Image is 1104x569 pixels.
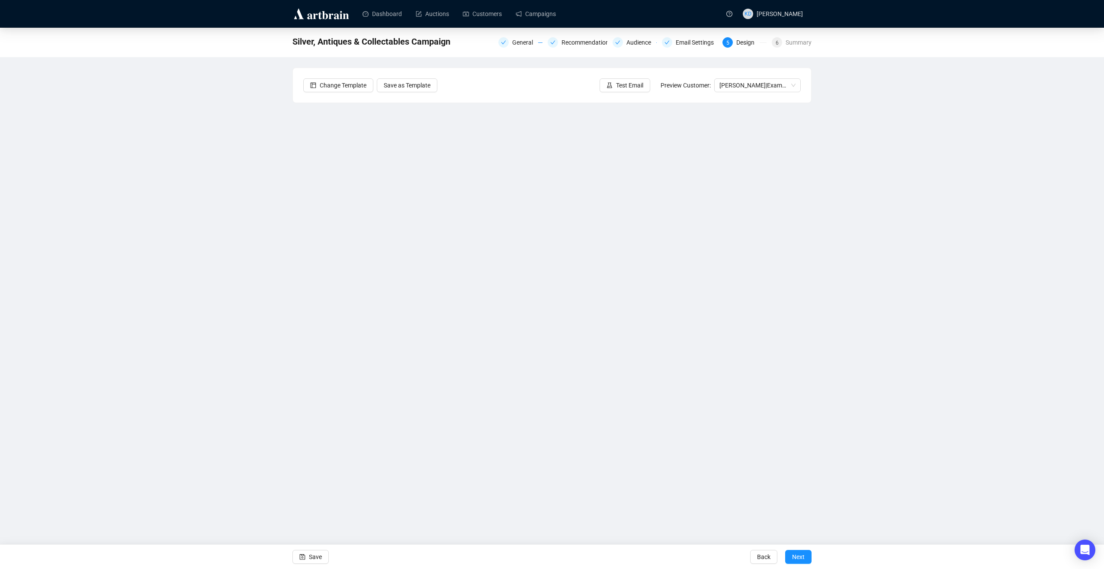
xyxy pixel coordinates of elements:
span: Save as Template [384,81,430,90]
div: Audience [626,37,656,48]
div: 5Design [722,37,767,48]
span: save [299,554,305,560]
div: Open Intercom Messenger [1075,540,1095,560]
span: Preview Customer: [661,82,711,89]
a: Dashboard [363,3,402,25]
span: [PERSON_NAME] [757,10,803,17]
span: question-circle [726,11,732,17]
div: 6Summary [772,37,812,48]
a: Auctions [416,3,449,25]
div: Summary [786,37,812,48]
span: 6 [776,40,779,46]
button: Back [750,550,777,564]
span: check [664,40,670,45]
span: check [550,40,555,45]
button: Next [785,550,812,564]
div: Design [736,37,760,48]
span: layout [310,82,316,88]
div: Recommendations [562,37,617,48]
div: Audience [613,37,657,48]
div: Recommendations [548,37,607,48]
span: Next [792,545,805,569]
div: Email Settings [662,37,717,48]
a: Customers [463,3,502,25]
span: experiment [607,82,613,88]
span: [PERSON_NAME] | Example [719,79,796,92]
span: Save [309,545,322,569]
div: Email Settings [676,37,719,48]
div: General [512,37,538,48]
a: Campaigns [516,3,556,25]
button: Test Email [600,78,650,92]
span: KD [745,10,751,18]
div: General [498,37,542,48]
span: check [501,40,506,45]
button: Save as Template [377,78,437,92]
span: 5 [726,40,729,46]
button: Change Template [303,78,373,92]
span: Test Email [616,81,643,90]
img: logo [292,7,350,21]
button: Save [292,550,329,564]
span: Change Template [320,81,366,90]
span: check [615,40,620,45]
span: Back [757,545,770,569]
span: Silver, Antiques & Collectables Campaign [292,35,450,48]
